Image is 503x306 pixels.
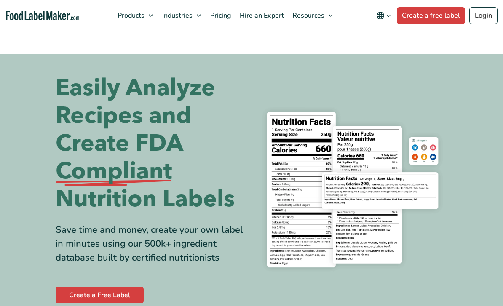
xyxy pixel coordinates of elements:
[160,11,193,20] span: Industries
[237,11,285,20] span: Hire an Expert
[208,11,232,20] span: Pricing
[56,287,144,303] a: Create a Free Label
[56,157,172,185] span: Compliant
[6,11,80,21] a: Food Label Maker homepage
[397,7,465,24] a: Create a free label
[115,11,145,20] span: Products
[469,7,498,24] a: Login
[56,223,245,265] div: Save time and money, create your own label in minutes using our 500k+ ingredient database built b...
[56,74,245,213] h1: Easily Analyze Recipes and Create FDA Nutrition Labels
[290,11,325,20] span: Resources
[370,7,397,24] button: Change language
